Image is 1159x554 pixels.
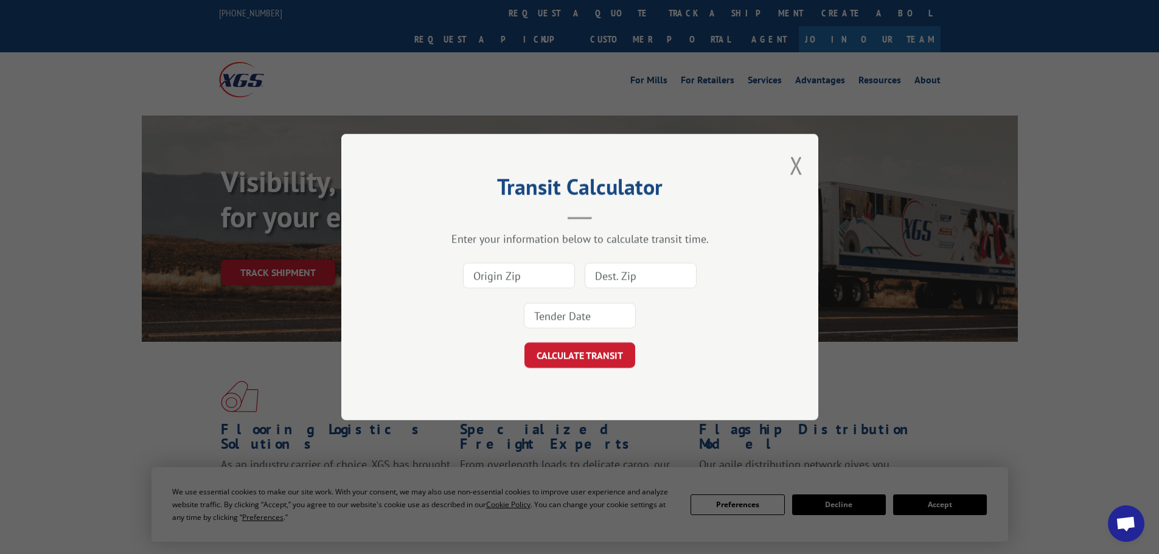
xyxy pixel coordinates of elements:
[402,178,757,201] h2: Transit Calculator
[524,303,636,328] input: Tender Date
[1108,505,1144,542] div: Open chat
[463,263,575,288] input: Origin Zip
[402,232,757,246] div: Enter your information below to calculate transit time.
[524,342,635,368] button: CALCULATE TRANSIT
[585,263,697,288] input: Dest. Zip
[790,149,803,181] button: Close modal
